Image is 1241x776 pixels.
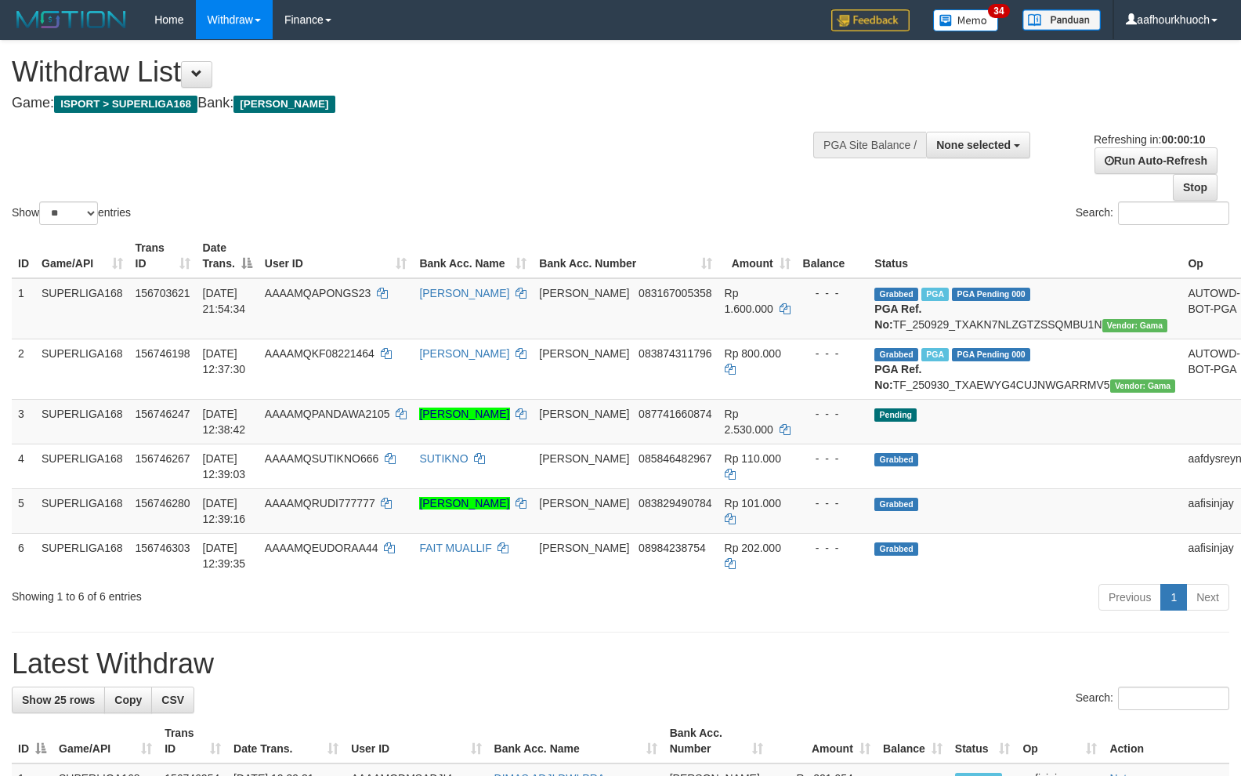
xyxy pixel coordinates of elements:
[488,719,664,763] th: Bank Acc. Name: activate to sort column ascending
[639,347,711,360] span: Copy 083874311796 to clipboard
[769,719,876,763] th: Amount: activate to sort column ascending
[803,406,863,422] div: - - -
[1160,584,1187,611] a: 1
[868,339,1181,399] td: TF_250930_TXAEWYG4CUJNWGARRMV5
[539,287,629,299] span: [PERSON_NAME]
[539,347,629,360] span: [PERSON_NAME]
[639,452,711,465] span: Copy 085846482967 to clipboard
[1118,201,1229,225] input: Search:
[1186,584,1229,611] a: Next
[797,234,869,278] th: Balance
[926,132,1030,158] button: None selected
[419,408,509,420] a: [PERSON_NAME]
[136,542,190,554] span: 156746303
[12,533,35,578] td: 6
[203,542,246,570] span: [DATE] 12:39:35
[35,444,129,488] td: SUPERLIGA168
[136,452,190,465] span: 156746267
[136,347,190,360] span: 156746198
[803,451,863,466] div: - - -
[265,542,378,554] span: AAAAMQEUDORAA44
[1173,174,1217,201] a: Stop
[1076,687,1229,710] label: Search:
[952,288,1030,301] span: PGA Pending
[227,719,345,763] th: Date Trans.: activate to sort column ascending
[1094,147,1217,174] a: Run Auto-Refresh
[12,56,812,88] h1: Withdraw List
[12,399,35,444] td: 3
[1094,133,1205,146] span: Refreshing in:
[54,96,197,113] span: ISPORT > SUPERLIGA168
[12,339,35,399] td: 2
[233,96,335,113] span: [PERSON_NAME]
[345,719,487,763] th: User ID: activate to sort column ascending
[874,348,918,361] span: Grabbed
[12,234,35,278] th: ID
[952,348,1030,361] span: PGA Pending
[877,719,949,763] th: Balance: activate to sort column ascending
[639,287,711,299] span: Copy 083167005358 to clipboard
[114,694,142,706] span: Copy
[419,287,509,299] a: [PERSON_NAME]
[533,234,718,278] th: Bank Acc. Number: activate to sort column ascending
[136,287,190,299] span: 156703621
[12,278,35,339] td: 1
[874,408,917,422] span: Pending
[129,234,197,278] th: Trans ID: activate to sort column ascending
[725,452,781,465] span: Rp 110.000
[988,4,1009,18] span: 34
[35,234,129,278] th: Game/API: activate to sort column ascending
[136,408,190,420] span: 156746247
[12,96,812,111] h4: Game: Bank:
[813,132,926,158] div: PGA Site Balance /
[265,497,375,509] span: AAAAMQRUDI777777
[803,346,863,361] div: - - -
[265,408,390,420] span: AAAAMQPANDAWA2105
[874,542,918,556] span: Grabbed
[419,452,468,465] a: SUTIKNO
[35,399,129,444] td: SUPERLIGA168
[265,287,371,299] span: AAAAMQAPONGS23
[803,540,863,556] div: - - -
[22,694,95,706] span: Show 25 rows
[1161,133,1205,146] strong: 00:00:10
[539,497,629,509] span: [PERSON_NAME]
[874,453,918,466] span: Grabbed
[203,408,246,436] span: [DATE] 12:38:42
[933,9,999,31] img: Button%20Memo.svg
[639,408,711,420] span: Copy 087741660874 to clipboard
[136,497,190,509] span: 156746280
[725,542,781,554] span: Rp 202.000
[868,234,1181,278] th: Status
[203,287,246,315] span: [DATE] 21:54:34
[259,234,414,278] th: User ID: activate to sort column ascending
[161,694,184,706] span: CSV
[151,687,194,713] a: CSV
[12,719,52,763] th: ID: activate to sort column descending
[12,8,131,31] img: MOTION_logo.png
[52,719,158,763] th: Game/API: activate to sort column ascending
[203,497,246,525] span: [DATE] 12:39:16
[39,201,98,225] select: Showentries
[104,687,152,713] a: Copy
[936,139,1011,151] span: None selected
[265,347,374,360] span: AAAAMQKF08221464
[419,497,509,509] a: [PERSON_NAME]
[1102,319,1168,332] span: Vendor URL: https://trx31.1velocity.biz
[639,497,711,509] span: Copy 083829490784 to clipboard
[921,288,949,301] span: Marked by aafchhiseyha
[12,648,1229,680] h1: Latest Withdraw
[1022,9,1101,31] img: panduan.png
[197,234,259,278] th: Date Trans.: activate to sort column descending
[725,287,773,315] span: Rp 1.600.000
[874,303,921,331] b: PGA Ref. No:
[12,201,131,225] label: Show entries
[35,278,129,339] td: SUPERLIGA168
[203,347,246,375] span: [DATE] 12:37:30
[1016,719,1103,763] th: Op: activate to sort column ascending
[539,542,629,554] span: [PERSON_NAME]
[1110,379,1176,393] span: Vendor URL: https://trx31.1velocity.biz
[539,408,629,420] span: [PERSON_NAME]
[158,719,227,763] th: Trans ID: activate to sort column ascending
[12,444,35,488] td: 4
